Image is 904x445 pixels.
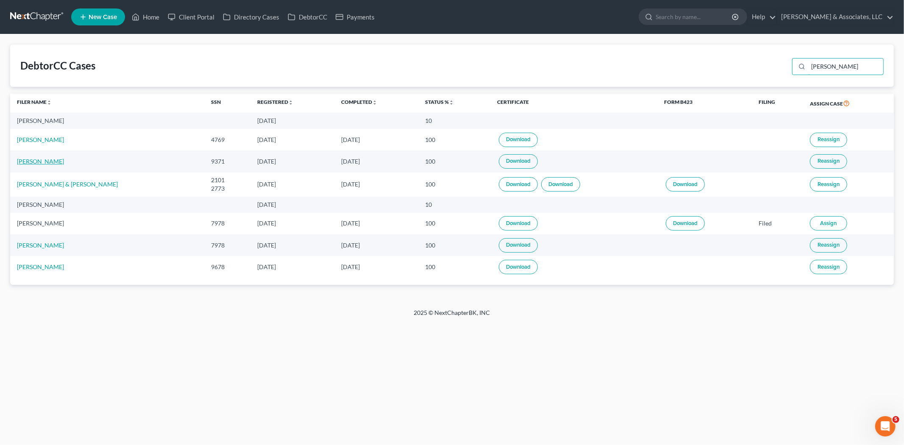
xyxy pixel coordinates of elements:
[419,150,491,172] td: 100
[499,260,538,274] a: Download
[17,117,197,125] div: [PERSON_NAME]
[499,177,538,192] a: Download
[499,133,538,147] a: Download
[419,113,491,128] td: 10
[17,181,118,188] a: [PERSON_NAME] & [PERSON_NAME]
[219,9,284,25] a: Directory Cases
[372,100,377,105] i: unfold_more
[818,242,840,248] span: Reassign
[419,256,491,278] td: 100
[250,172,334,197] td: [DATE]
[204,94,250,113] th: SSN
[490,94,657,113] th: Certificate
[334,256,418,278] td: [DATE]
[17,200,197,209] div: [PERSON_NAME]
[17,242,64,249] a: [PERSON_NAME]
[810,133,847,147] button: Reassign
[419,197,491,212] td: 10
[419,129,491,150] td: 100
[17,99,52,105] a: Filer Nameunfold_more
[211,157,244,166] div: 9371
[777,9,893,25] a: [PERSON_NAME] & Associates, LLC
[875,416,896,437] iframe: Intercom live chat
[666,216,705,231] a: Download
[808,58,883,75] input: Search...
[818,158,840,164] span: Reassign
[17,158,64,165] a: [PERSON_NAME]
[211,219,244,228] div: 7978
[250,256,334,278] td: [DATE]
[250,197,334,212] td: [DATE]
[810,216,847,231] button: Assign
[250,213,334,234] td: [DATE]
[211,176,244,184] div: 2101
[211,241,244,250] div: 7978
[211,309,694,324] div: 2025 © NextChapterBK, INC
[17,136,64,143] a: [PERSON_NAME]
[419,234,491,256] td: 100
[752,94,803,113] th: Filing
[211,184,244,193] div: 2773
[211,136,244,144] div: 4769
[47,100,52,105] i: unfold_more
[810,177,847,192] button: Reassign
[334,234,418,256] td: [DATE]
[821,220,837,227] span: Assign
[284,9,331,25] a: DebtorCC
[250,234,334,256] td: [DATE]
[818,264,840,270] span: Reassign
[257,99,293,105] a: Registeredunfold_more
[419,172,491,197] td: 100
[818,136,840,143] span: Reassign
[334,213,418,234] td: [DATE]
[666,177,705,192] a: Download
[541,177,580,192] a: Download
[499,216,538,231] a: Download
[810,154,847,169] button: Reassign
[759,219,796,228] div: Filed
[810,238,847,253] button: Reassign
[334,129,418,150] td: [DATE]
[748,9,776,25] a: Help
[164,9,219,25] a: Client Portal
[89,14,117,20] span: New Case
[499,238,538,253] a: Download
[334,150,418,172] td: [DATE]
[426,99,454,105] a: Status %unfold_more
[17,219,197,228] div: [PERSON_NAME]
[499,154,538,169] a: Download
[211,263,244,271] div: 9678
[250,129,334,150] td: [DATE]
[250,150,334,172] td: [DATE]
[810,260,847,274] button: Reassign
[449,100,454,105] i: unfold_more
[656,9,733,25] input: Search by name...
[288,100,293,105] i: unfold_more
[818,181,840,188] span: Reassign
[17,263,64,270] a: [PERSON_NAME]
[419,213,491,234] td: 100
[334,172,418,197] td: [DATE]
[893,416,899,423] span: 5
[331,9,379,25] a: Payments
[250,113,334,128] td: [DATE]
[803,94,894,113] th: Assign Case
[20,59,95,72] div: DebtorCC Cases
[341,99,377,105] a: Completedunfold_more
[657,94,752,113] th: Form B423
[128,9,164,25] a: Home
